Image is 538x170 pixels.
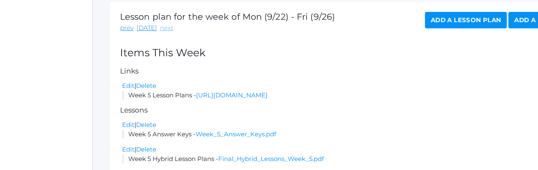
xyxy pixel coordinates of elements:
[136,121,156,129] a: Delete
[136,145,156,153] a: Delete
[196,130,276,138] a: Week_5_Answer_Keys.pdf
[425,12,507,28] a: Add a Lesson Plan
[218,155,324,163] a: Final_Hybrid_Lessons_Week_5.pdf
[136,23,157,33] a: [DATE]
[120,12,335,21] h1: Lesson plan for the week of Mon (9/22) - Fri (9/26)
[122,145,134,153] a: Edit
[136,82,156,90] a: Delete
[120,23,134,33] a: prev
[160,23,173,33] a: next
[122,82,134,90] a: Edit
[122,121,134,129] a: Edit
[196,91,268,99] a: [URL][DOMAIN_NAME]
